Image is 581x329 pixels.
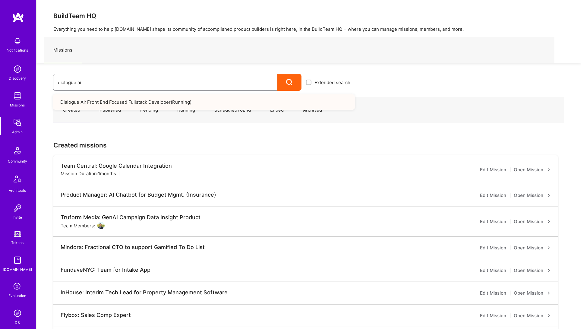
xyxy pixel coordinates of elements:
[58,75,273,90] input: What type of mission are you looking for?
[15,319,20,326] div: DB
[514,312,551,319] a: Open Mission
[547,291,551,295] i: icon ArrowRight
[3,266,32,273] div: [DOMAIN_NAME]
[14,231,21,237] img: tokens
[480,267,507,274] a: Edit Mission
[480,244,507,251] a: Edit Mission
[7,47,28,53] div: Notifications
[547,269,551,272] i: icon ArrowRight
[61,191,216,198] div: Product Manager: AI Chatbot for Budget Mgmt. (Insurance)
[53,26,564,32] p: Everything you need to help [DOMAIN_NAME] shape its community of accomplished product builders is...
[11,239,24,246] div: Tokens
[10,144,25,158] img: Community
[261,97,293,123] a: Ended
[205,97,261,123] a: ScheduledToEnd
[90,97,131,123] a: Published
[11,307,24,319] img: Admin Search
[53,141,564,149] h3: Created missions
[293,97,332,123] a: Archived
[8,158,27,164] div: Community
[61,244,205,251] div: Mindora: Fractional CTO to support Gamified To Do List
[314,79,350,86] span: Extended search
[61,222,105,229] div: Team Members:
[53,12,564,20] h3: BuildTeam HQ
[480,289,507,297] a: Edit Mission
[12,281,23,293] i: icon SelectionTeam
[11,90,24,102] img: teamwork
[61,163,172,169] div: Team Central: Google Calendar Integration
[9,293,27,299] div: Evaluation
[10,173,25,187] img: Architects
[44,37,82,63] a: Missions
[53,97,90,123] a: Created
[11,117,24,129] img: admin teamwork
[97,222,105,229] img: User Avatar
[61,214,201,221] div: Truform Media: GenAI Campaign Data Insight Product
[9,187,26,194] div: Architects
[547,246,551,250] i: icon ArrowRight
[547,194,551,197] i: icon ArrowRight
[168,97,205,123] a: Running
[514,218,551,225] a: Open Mission
[480,312,507,319] a: Edit Mission
[514,289,551,297] a: Open Mission
[11,202,24,214] img: Invite
[547,220,551,223] i: icon ArrowRight
[11,35,24,47] img: bell
[480,166,507,173] a: Edit Mission
[547,314,551,318] i: icon ArrowRight
[13,214,22,220] div: Invite
[11,254,24,266] img: guide book
[514,166,551,173] a: Open Mission
[61,170,116,177] div: Mission Duration: 1 months
[480,218,507,225] a: Edit Mission
[53,94,355,110] a: Dialogue AI: Front End Focused Fullstack Developer(Running)
[480,192,507,199] a: Edit Mission
[61,312,131,318] div: Flybox: Sales Comp Expert
[131,97,168,123] a: Pending
[11,63,24,75] img: discovery
[547,168,551,172] i: icon ArrowRight
[9,75,26,81] div: Discovery
[12,12,24,23] img: logo
[514,192,551,199] a: Open Mission
[61,289,228,296] div: InHouse: Interim Tech Lead for Property Management Software
[61,267,150,273] div: FundaveNYC: Team for Intake App
[514,267,551,274] a: Open Mission
[286,79,293,86] i: icon Search
[12,129,23,135] div: Admin
[514,244,551,251] a: Open Mission
[10,102,25,108] div: Missions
